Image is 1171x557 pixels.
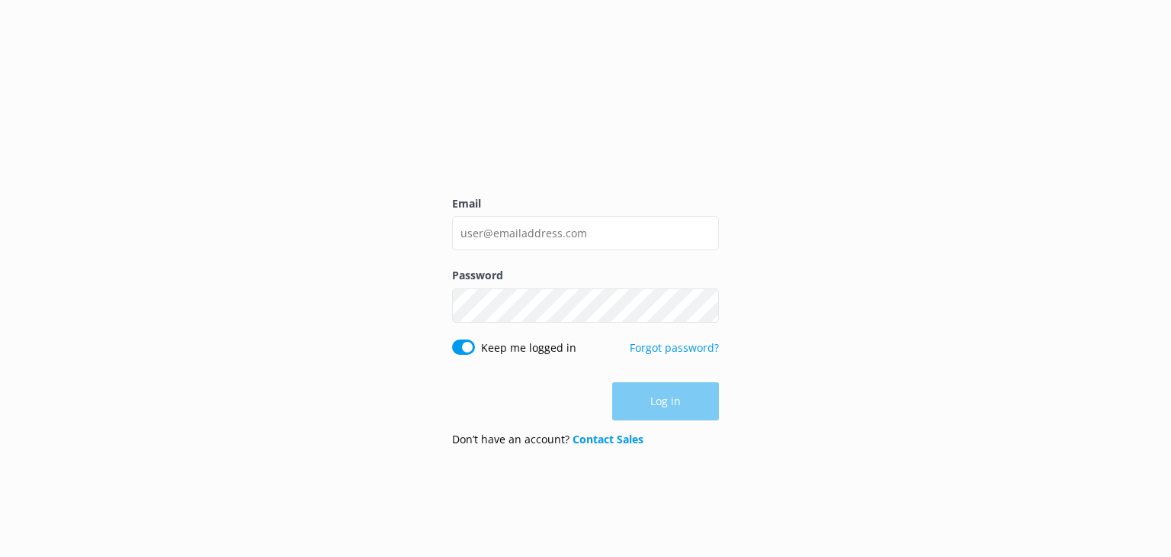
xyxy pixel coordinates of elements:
[452,267,719,284] label: Password
[452,216,719,250] input: user@emailaddress.com
[452,431,643,448] p: Don’t have an account?
[452,195,719,212] label: Email
[573,432,643,446] a: Contact Sales
[630,340,719,355] a: Forgot password?
[481,340,576,356] label: Keep me logged in
[688,290,719,320] button: Show password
